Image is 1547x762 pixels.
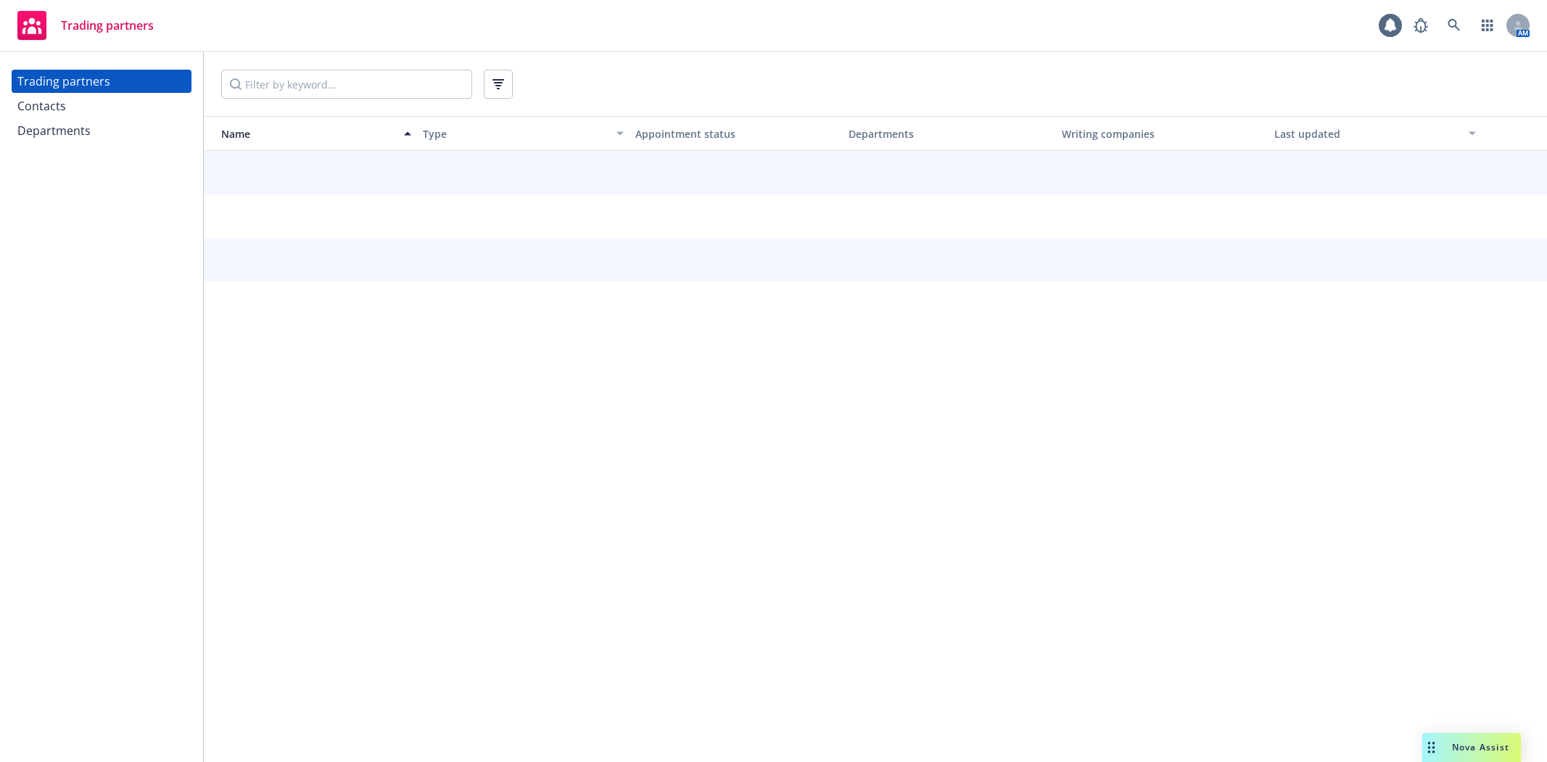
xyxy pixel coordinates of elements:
a: Contacts [12,94,191,118]
div: Trading partners [17,70,110,93]
a: Trading partners [12,5,160,46]
span: Nova Assist [1452,741,1509,753]
div: Appointment status [635,126,837,142]
button: Writing companies [1056,116,1269,151]
button: Nova Assist [1422,733,1521,762]
button: Name [204,116,417,151]
div: Name [210,126,395,142]
div: Drag to move [1422,733,1440,762]
div: Departments [17,119,91,142]
input: Filter by keyword... [221,70,472,99]
span: Trading partners [61,20,154,31]
a: Switch app [1473,11,1502,40]
button: Appointment status [630,116,843,151]
div: Departments [849,126,1050,142]
a: Departments [12,119,191,142]
div: Type [423,126,609,142]
div: Contacts [17,94,66,118]
div: Writing companies [1062,126,1263,142]
a: Report a Bug [1406,11,1435,40]
a: Search [1440,11,1469,40]
a: Trading partners [12,70,191,93]
button: Type [417,116,630,151]
div: Last updated [1274,126,1460,142]
button: Last updated [1268,116,1482,151]
button: Departments [843,116,1056,151]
